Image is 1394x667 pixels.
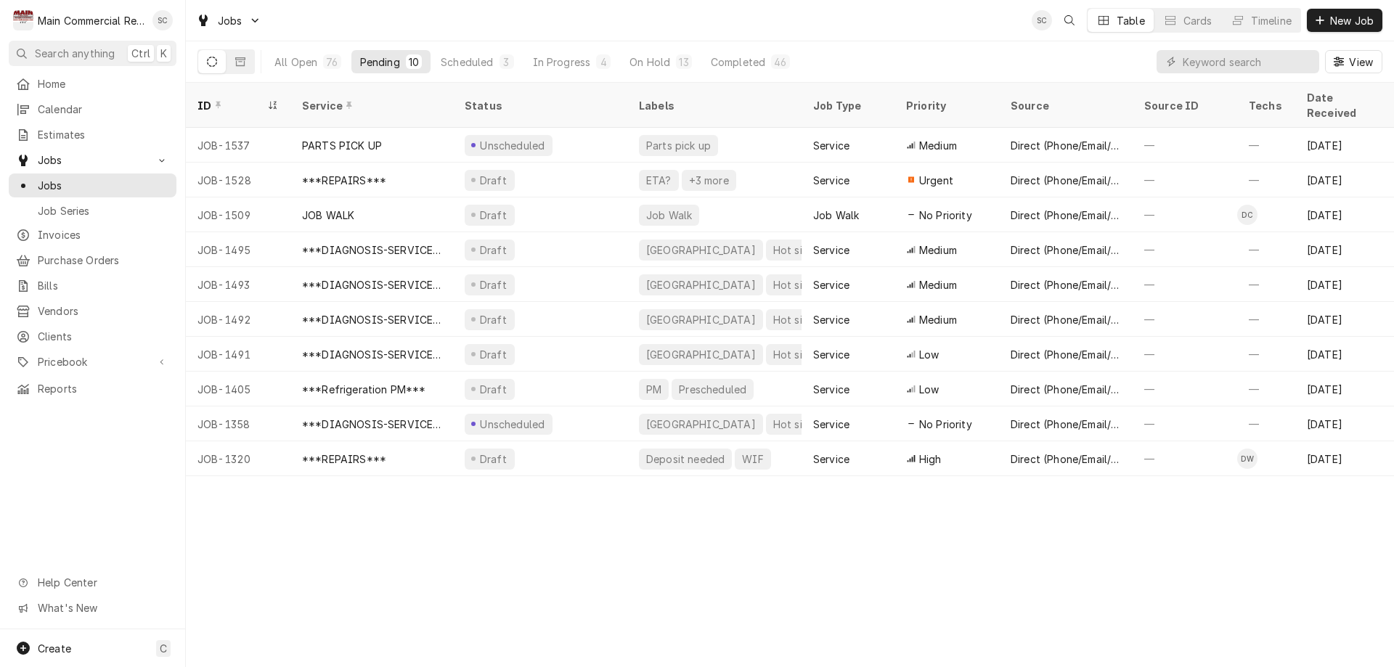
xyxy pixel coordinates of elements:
[9,324,176,348] a: Clients
[679,54,688,70] div: 13
[186,372,290,406] div: JOB-1405
[38,600,168,615] span: What's New
[38,575,168,590] span: Help Center
[919,173,953,188] span: Urgent
[645,138,712,153] div: Parts pick up
[9,350,176,374] a: Go to Pricebook
[186,302,290,337] div: JOB-1492
[1183,13,1212,28] div: Cards
[813,138,849,153] div: Service
[772,312,816,327] div: Hot side
[813,347,849,362] div: Service
[186,406,290,441] div: JOB-1358
[813,208,859,223] div: Job Walk
[772,417,816,432] div: Hot side
[131,46,150,61] span: Ctrl
[645,242,757,258] div: [GEOGRAPHIC_DATA]
[186,128,290,163] div: JOB-1537
[409,54,419,70] div: 10
[302,98,439,113] div: Service
[1011,98,1118,113] div: Source
[1117,13,1145,28] div: Table
[1133,163,1237,197] div: —
[9,123,176,147] a: Estimates
[1011,208,1121,223] div: Direct (Phone/Email/etc.)
[1133,302,1237,337] div: —
[38,227,169,242] span: Invoices
[1011,417,1121,432] div: Direct (Phone/Email/etc.)
[1237,267,1295,302] div: —
[1133,232,1237,267] div: —
[38,642,71,655] span: Create
[1011,451,1121,467] div: Direct (Phone/Email/etc.)
[9,570,176,594] a: Go to Help Center
[274,54,317,70] div: All Open
[38,381,169,396] span: Reports
[919,417,972,432] span: No Priority
[9,148,176,172] a: Go to Jobs
[9,199,176,223] a: Job Series
[1183,50,1312,73] input: Keyword search
[1237,337,1295,372] div: —
[478,242,509,258] div: Draft
[478,277,509,292] div: Draft
[1237,372,1295,406] div: —
[190,9,267,33] a: Go to Jobs
[645,312,757,327] div: [GEOGRAPHIC_DATA]
[645,451,726,467] div: Deposit needed
[152,10,173,30] div: SC
[152,10,173,30] div: Scott Costello's Avatar
[1011,138,1121,153] div: Direct (Phone/Email/etc.)
[13,10,33,30] div: Main Commercial Refrigeration Service's Avatar
[465,98,613,113] div: Status
[919,138,957,153] span: Medium
[38,152,147,168] span: Jobs
[599,54,608,70] div: 4
[38,127,169,142] span: Estimates
[1237,163,1295,197] div: —
[1307,90,1385,120] div: Date Received
[13,10,33,30] div: M
[1133,337,1237,372] div: —
[1011,347,1121,362] div: Direct (Phone/Email/etc.)
[186,267,290,302] div: JOB-1493
[326,54,338,70] div: 76
[1249,98,1284,113] div: Techs
[772,347,816,362] div: Hot side
[688,173,730,188] div: +3 more
[1237,449,1258,469] div: Dorian Wertz's Avatar
[478,347,509,362] div: Draft
[38,178,169,193] span: Jobs
[160,641,167,656] span: C
[186,197,290,232] div: JOB-1509
[645,277,757,292] div: [GEOGRAPHIC_DATA]
[1237,205,1258,225] div: DC
[186,232,290,267] div: JOB-1495
[478,312,509,327] div: Draft
[9,41,176,66] button: Search anythingCtrlK
[38,102,169,117] span: Calendar
[919,242,957,258] span: Medium
[478,138,547,153] div: Unscheduled
[919,347,939,362] span: Low
[1133,197,1237,232] div: —
[9,377,176,401] a: Reports
[1327,13,1377,28] span: New Job
[645,382,663,397] div: PM
[9,274,176,298] a: Bills
[645,173,673,188] div: ETA?
[1237,128,1295,163] div: —
[478,417,547,432] div: Unscheduled
[813,242,849,258] div: Service
[1251,13,1292,28] div: Timeline
[1133,267,1237,302] div: —
[1144,98,1223,113] div: Source ID
[502,54,511,70] div: 3
[639,98,790,113] div: Labels
[160,46,167,61] span: K
[9,72,176,96] a: Home
[919,208,972,223] span: No Priority
[360,54,400,70] div: Pending
[1011,312,1121,327] div: Direct (Phone/Email/etc.)
[772,242,816,258] div: Hot side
